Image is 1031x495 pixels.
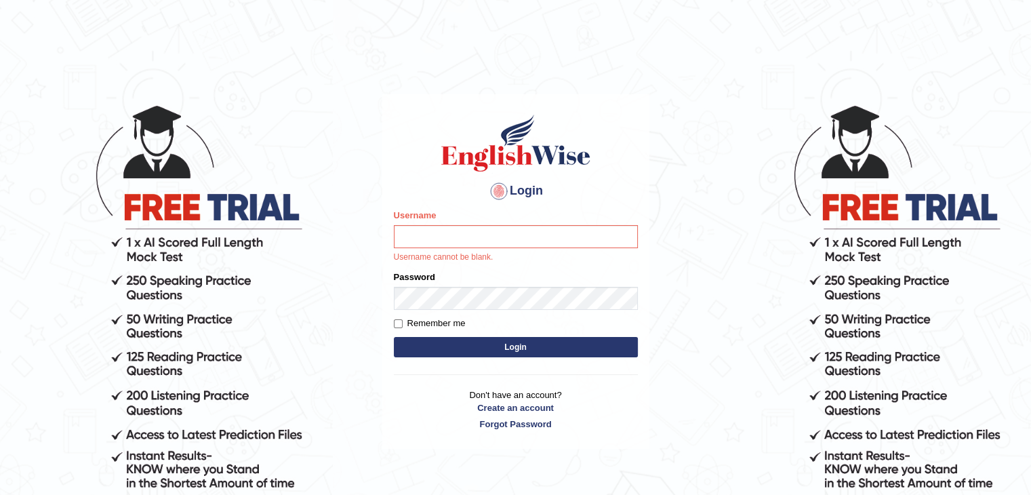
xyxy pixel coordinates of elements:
[394,418,638,431] a: Forgot Password
[394,389,638,431] p: Don't have an account?
[439,113,593,174] img: Logo of English Wise sign in for intelligent practice with AI
[394,401,638,414] a: Create an account
[394,319,403,328] input: Remember me
[394,209,437,222] label: Username
[394,337,638,357] button: Login
[394,252,638,264] p: Username cannot be blank.
[394,180,638,202] h4: Login
[394,271,435,283] label: Password
[394,317,466,330] label: Remember me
